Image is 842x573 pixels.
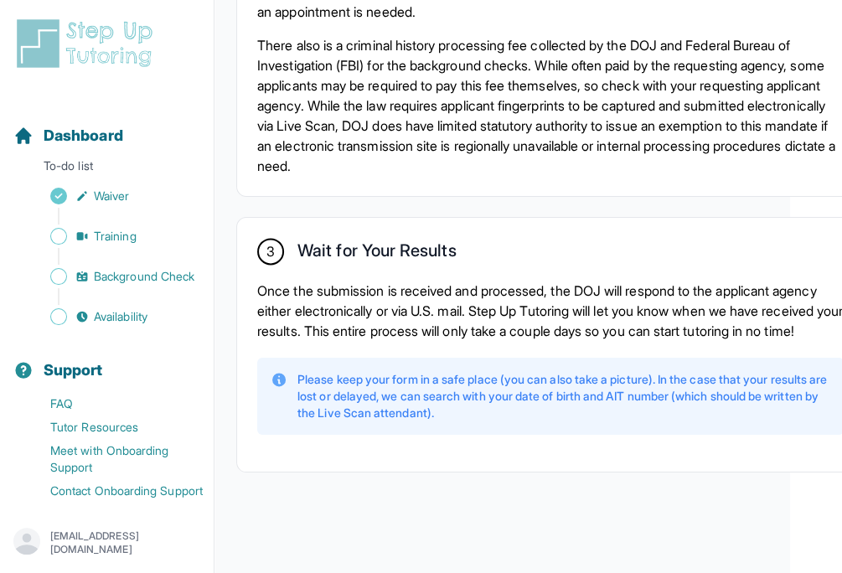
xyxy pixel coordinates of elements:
button: Dashboard [7,97,207,154]
span: 3 [266,241,275,261]
a: Background Check [13,265,214,288]
span: Availability [94,308,147,325]
h2: Wait for Your Results [297,240,456,267]
a: Availability [13,305,214,328]
a: Meet with Onboarding Support [13,439,214,479]
a: Waiver [13,184,214,208]
p: To-do list [7,157,207,181]
a: Training [13,225,214,248]
a: Dashboard [13,124,123,147]
a: Tutor Resources [13,416,214,439]
p: [EMAIL_ADDRESS][DOMAIN_NAME] [50,529,200,556]
span: Waiver [94,188,129,204]
button: [EMAIL_ADDRESS][DOMAIN_NAME] [13,528,200,558]
p: Please keep your form in a safe place (you can also take a picture). In the case that your result... [297,371,830,421]
img: logo [13,17,163,70]
a: FAQ [13,392,214,416]
a: Contact Onboarding Support [13,479,214,503]
span: Training [94,228,137,245]
span: Support [44,359,103,382]
span: Background Check [94,268,194,285]
span: Dashboard [44,124,123,147]
button: Support [7,332,207,389]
